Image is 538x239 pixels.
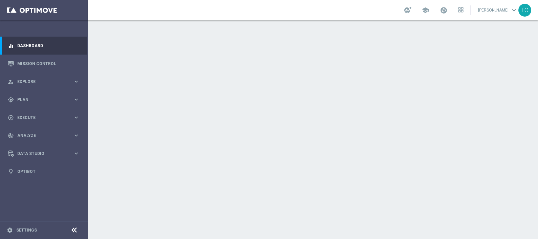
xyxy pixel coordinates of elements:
[8,168,14,175] i: lightbulb
[7,227,13,233] i: settings
[518,4,531,17] div: LC
[8,97,73,103] div: Plan
[17,55,80,73] a: Mission Control
[17,152,73,156] span: Data Studio
[477,5,518,15] a: [PERSON_NAME]keyboard_arrow_down
[73,114,80,121] i: keyboard_arrow_right
[7,169,80,174] button: lightbulb Optibot
[8,43,14,49] i: equalizer
[8,133,73,139] div: Analyze
[73,96,80,103] i: keyboard_arrow_right
[7,79,80,84] button: person_search Explore keyboard_arrow_right
[8,133,14,139] i: track_changes
[17,37,80,55] a: Dashboard
[8,162,80,180] div: Optibot
[16,228,37,232] a: Settings
[17,80,73,84] span: Explore
[7,61,80,66] button: Mission Control
[7,151,80,156] button: Data Studio keyboard_arrow_right
[8,151,73,157] div: Data Studio
[422,6,429,14] span: school
[73,78,80,85] i: keyboard_arrow_right
[7,97,80,102] button: gps_fixed Plan keyboard_arrow_right
[7,115,80,120] button: play_circle_outline Execute keyboard_arrow_right
[8,79,73,85] div: Explore
[17,134,73,138] span: Analyze
[73,150,80,157] i: keyboard_arrow_right
[17,98,73,102] span: Plan
[17,116,73,120] span: Execute
[7,43,80,48] button: equalizer Dashboard
[8,115,14,121] i: play_circle_outline
[8,115,73,121] div: Execute
[73,132,80,139] i: keyboard_arrow_right
[510,6,518,14] span: keyboard_arrow_down
[8,97,14,103] i: gps_fixed
[8,55,80,73] div: Mission Control
[7,133,80,138] button: track_changes Analyze keyboard_arrow_right
[8,37,80,55] div: Dashboard
[17,162,80,180] a: Optibot
[8,79,14,85] i: person_search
